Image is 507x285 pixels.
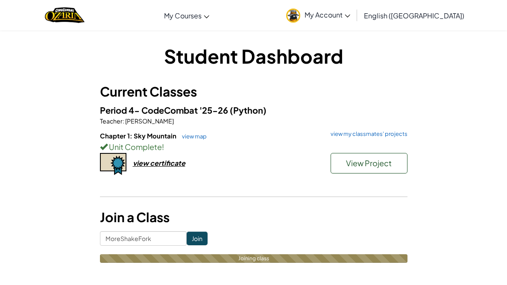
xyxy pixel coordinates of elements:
[331,153,407,173] button: View Project
[282,2,355,29] a: My Account
[100,153,126,175] img: certificate-icon.png
[162,142,164,152] span: !
[100,82,407,101] h3: Current Classes
[123,117,124,125] span: :
[230,105,267,115] span: (Python)
[187,232,208,245] input: Join
[100,117,123,125] span: Teacher
[100,208,407,227] h3: Join a Class
[100,159,185,167] a: view certificate
[108,142,162,152] span: Unit Complete
[164,11,202,20] span: My Courses
[364,11,464,20] span: English ([GEOGRAPHIC_DATA])
[160,4,214,27] a: My Courses
[45,6,85,24] img: Home
[100,231,187,246] input: <Enter Class Code>
[286,9,300,23] img: avatar
[45,6,85,24] a: Ozaria by CodeCombat logo
[360,4,469,27] a: English ([GEOGRAPHIC_DATA])
[100,43,407,69] h1: Student Dashboard
[124,117,174,125] span: [PERSON_NAME]
[100,105,230,115] span: Period 4- CodeCombat '25-26
[100,132,178,140] span: Chapter 1: Sky Mountain
[100,254,407,263] div: Joining class
[346,158,392,168] span: View Project
[326,131,407,137] a: view my classmates' projects
[178,133,207,140] a: view map
[305,10,350,19] span: My Account
[133,159,185,167] div: view certificate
